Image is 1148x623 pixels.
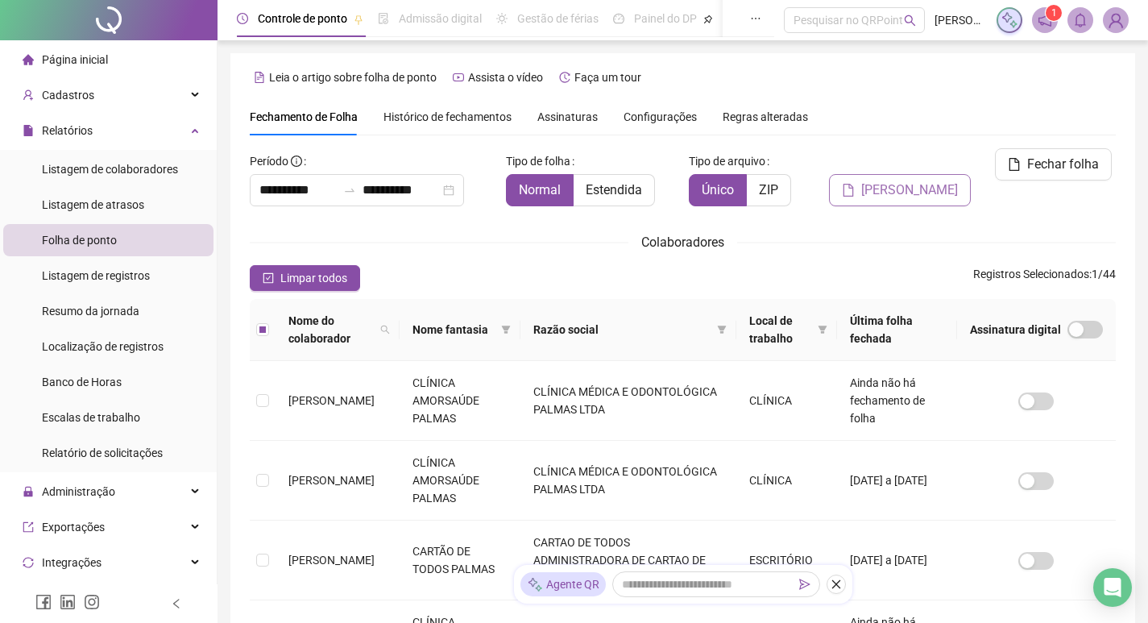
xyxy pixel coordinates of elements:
[23,521,34,533] span: export
[520,572,606,596] div: Agente QR
[23,89,34,101] span: user-add
[42,376,122,388] span: Banco de Horas
[1051,7,1057,19] span: 1
[171,598,182,609] span: left
[399,12,482,25] span: Admissão digital
[520,441,736,521] td: CLÍNICA MÉDICA E ODONTOLÓGICA PALMAS LTDA
[723,111,808,123] span: Regras alteradas
[237,13,248,24] span: clock-circle
[343,184,356,197] span: to
[42,485,115,498] span: Administração
[850,376,925,425] span: Ainda não há fechamento de folha
[559,72,570,83] span: history
[1104,8,1128,32] img: 50702
[254,72,265,83] span: file-text
[736,361,838,441] td: CLÍNICA
[42,234,117,247] span: Folha de ponto
[412,321,494,338] span: Nome fantasia
[506,152,570,170] span: Tipo de folha
[613,13,624,24] span: dashboard
[269,71,437,84] span: Leia o artigo sobre folha de ponto
[703,15,713,24] span: pushpin
[354,15,363,24] span: pushpin
[829,174,971,206] button: [PERSON_NAME]
[453,72,464,83] span: youtube
[400,441,520,521] td: CLÍNICA AMORSAÚDE PALMAS
[973,268,1089,280] span: Registros Selecionados
[23,557,34,568] span: sync
[702,182,734,197] span: Único
[280,269,347,287] span: Limpar todos
[42,89,94,102] span: Cadastros
[42,269,150,282] span: Listagem de registros
[288,312,374,347] span: Nome do colaborador
[814,309,831,351] span: filter
[842,184,855,197] span: file
[42,556,102,569] span: Integrações
[749,312,812,347] span: Local de trabalho
[42,411,140,424] span: Escalas de trabalho
[736,441,838,521] td: CLÍNICA
[343,184,356,197] span: swap-right
[42,305,139,318] span: Resumo da jornada
[1046,5,1062,21] sup: 1
[799,579,810,590] span: send
[501,325,511,334] span: filter
[995,148,1112,181] button: Fechar folha
[861,181,958,200] span: [PERSON_NAME]
[263,272,274,284] span: check-square
[517,12,599,25] span: Gestão de férias
[378,13,389,24] span: file-done
[288,474,375,487] span: [PERSON_NAME]
[291,156,302,167] span: info-circle
[759,182,778,197] span: ZIP
[383,110,512,123] span: Histórico de fechamentos
[533,321,711,338] span: Razão social
[1027,155,1099,174] span: Fechar folha
[250,155,288,168] span: Período
[519,182,561,197] span: Normal
[84,594,100,610] span: instagram
[400,361,520,441] td: CLÍNICA AMORSAÚDE PALMAS
[586,182,642,197] span: Estendida
[1038,13,1052,27] span: notification
[634,12,697,25] span: Painel do DP
[537,111,598,123] span: Assinaturas
[1008,158,1021,171] span: file
[288,394,375,407] span: [PERSON_NAME]
[496,13,508,24] span: sun
[689,152,765,170] span: Tipo de arquivo
[736,521,838,600] td: ESCRITÓRIO
[23,54,34,65] span: home
[60,594,76,610] span: linkedin
[258,12,347,25] span: Controle de ponto
[527,576,543,593] img: sparkle-icon.fc2bf0ac1784a2077858766a79e2daf3.svg
[837,441,957,521] td: [DATE] a [DATE]
[288,554,375,567] span: [PERSON_NAME]
[717,325,727,334] span: filter
[904,15,916,27] span: search
[935,11,987,29] span: [PERSON_NAME]
[42,163,178,176] span: Listagem de colaboradores
[23,486,34,497] span: lock
[574,71,641,84] span: Faça um tour
[250,265,360,291] button: Limpar todos
[42,124,93,137] span: Relatórios
[380,325,390,334] span: search
[750,13,761,24] span: ellipsis
[520,361,736,441] td: CLÍNICA MÉDICA E ODONTOLÓGICA PALMAS LTDA
[42,53,108,66] span: Página inicial
[42,340,164,353] span: Localização de registros
[714,318,730,342] span: filter
[973,265,1116,291] span: : 1 / 44
[42,521,105,534] span: Exportações
[468,71,543,84] span: Assista o vídeo
[42,446,163,459] span: Relatório de solicitações
[250,110,358,123] span: Fechamento de Folha
[520,521,736,600] td: CARTAO DE TODOS ADMINISTRADORA DE CARTAO DE DESCONTO PALMAS LTDA
[23,125,34,136] span: file
[377,309,393,351] span: search
[1001,11,1018,29] img: sparkle-icon.fc2bf0ac1784a2077858766a79e2daf3.svg
[837,299,957,361] th: Última folha fechada
[498,318,514,342] span: filter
